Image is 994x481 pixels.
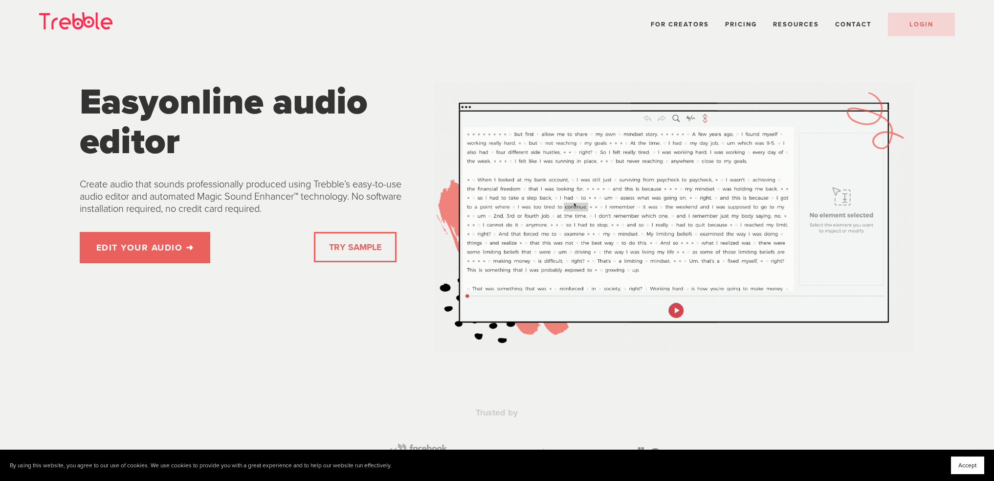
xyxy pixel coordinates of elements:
[835,21,872,28] a: Contact
[80,232,211,263] a: EDIT YOUR AUDIO ➜
[10,462,392,469] p: By using this website, you agree to our use of cookies. We use cookies to provide you with a grea...
[80,80,158,124] span: Easy
[909,21,933,28] span: LOGIN
[389,444,448,471] img: https%3A%2F%2Fweb.trebble.fm%2Flanding_page_assets%2Ffacebook_journalism_gray.png
[80,82,418,162] h1: online audio editor
[606,447,670,467] img: https%3A%2F%2Fweb.trebble.fm%2Flanding_page_assets%2Fsandbox_gray.png
[651,21,709,28] a: For Creators
[39,12,112,29] img: Trebble
[434,82,914,352] img: Trebble Audio Editor Demo Gif
[773,21,819,28] span: Resources
[888,13,955,36] a: LOGIN
[958,462,977,469] span: Accept
[303,407,691,418] p: Trusted by
[725,21,757,28] a: Pricing
[951,457,984,474] button: Accept
[80,179,418,215] p: Create audio that sounds professionally produced using Trebble’s easy-to-use audio editor and aut...
[533,446,587,468] img: https%3A%2F%2Fweb.trebble.fm%2Flanding_page_assets%2Ffi_gray.png
[325,237,385,257] a: TRY SAMPLE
